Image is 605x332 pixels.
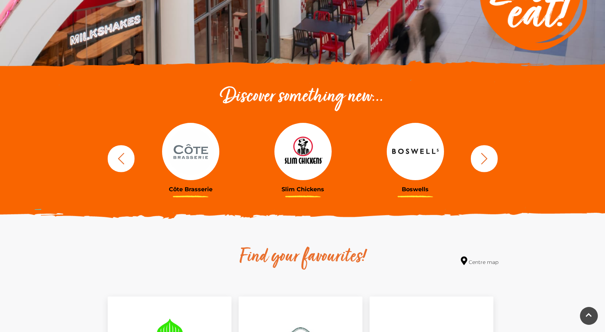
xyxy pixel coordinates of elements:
a: Centre map [461,256,498,266]
h2: Discover something new... [104,86,501,109]
a: Slim Chickens [252,123,354,193]
a: Côte Brasserie [140,123,241,193]
a: Boswells [365,123,466,193]
h3: Slim Chickens [252,186,354,193]
h2: Find your favourites! [172,246,433,269]
h3: Boswells [365,186,466,193]
h3: Côte Brasserie [140,186,241,193]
